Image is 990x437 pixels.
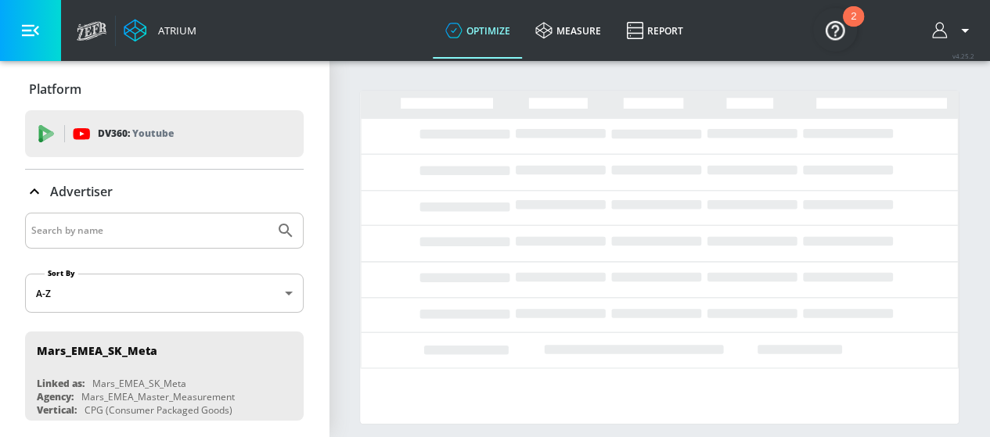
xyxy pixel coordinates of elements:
div: Atrium [152,23,196,38]
div: Mars_EMEA_Master_Measurement [81,390,235,403]
div: 2 [851,16,856,37]
a: measure [523,2,614,59]
div: Advertiser [25,170,304,213]
div: Mars_EMEA_SK_MetaLinked as:Mars_EMEA_SK_MetaAgency:Mars_EMEA_Master_MeasurementVertical:CPG (Cons... [25,331,304,421]
div: Linked as: [37,377,85,390]
div: Platform [25,67,304,111]
label: Sort By [45,268,78,278]
div: Vertical: [37,403,77,417]
div: Agency: [37,390,74,403]
div: CPG (Consumer Packaged Goods) [85,403,232,417]
div: DV360: Youtube [25,110,304,157]
p: Platform [29,81,81,98]
p: Advertiser [50,183,113,200]
button: Open Resource Center, 2 new notifications [813,8,857,52]
div: Mars_EMEA_SK_Meta [37,343,157,358]
span: v 4.25.2 [952,52,974,60]
a: Report [614,2,696,59]
p: Youtube [132,125,174,141]
div: Mars_EMEA_SK_Meta [92,377,186,390]
a: Atrium [124,19,196,42]
input: Search by name [31,220,268,241]
div: A-Z [25,274,304,313]
a: optimize [433,2,523,59]
p: DV360: [98,125,174,142]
